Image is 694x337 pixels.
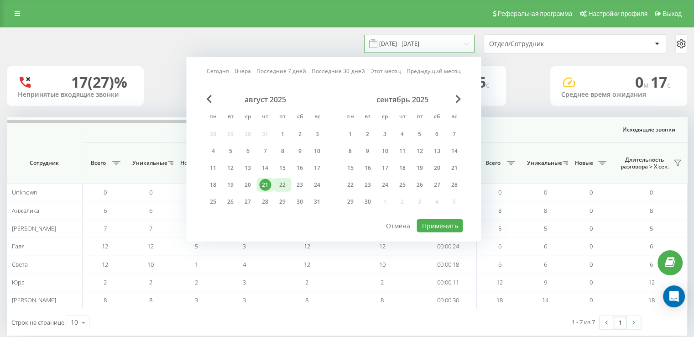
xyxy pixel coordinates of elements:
span: 12 [304,242,310,250]
span: 3 [243,242,246,250]
span: Длительность разговора > Х сек. [618,156,671,170]
div: 11 [396,145,408,157]
span: 10 [379,260,386,269]
span: 6 [650,260,653,269]
div: пн 8 сент. 2025 г. [341,144,359,158]
abbr: пятница [276,111,289,124]
div: 20 [242,179,254,191]
span: 8 [498,206,501,215]
div: вс 28 сент. 2025 г. [445,178,463,192]
div: 8 [344,145,356,157]
span: Галя [12,242,25,250]
span: 12 [147,242,154,250]
div: ср 20 авг. 2025 г. [239,178,256,192]
div: пн 25 авг. 2025 г. [204,195,222,209]
span: Реферальная программа [497,10,572,17]
span: Unknown [12,188,37,196]
div: Среднее время ожидания [561,91,676,99]
abbr: воскресенье [447,111,461,124]
div: сб 27 сент. 2025 г. [428,178,445,192]
div: 22 [277,179,288,191]
div: вт 9 сент. 2025 г. [359,144,376,158]
button: Применить [417,219,463,232]
span: Настройки профиля [588,10,647,17]
div: ср 6 авг. 2025 г. [239,144,256,158]
div: 25 [396,179,408,191]
div: вс 7 сент. 2025 г. [445,127,463,141]
td: 00:00:11 [420,274,477,291]
a: Сегодня [207,67,229,75]
abbr: понедельник [343,111,357,124]
div: ср 17 сент. 2025 г. [376,161,393,175]
abbr: суббота [293,111,307,124]
span: 7 [149,224,152,232]
span: 6 [104,206,107,215]
span: 6 [650,242,653,250]
div: 14 [259,162,271,174]
span: 0 [590,242,593,250]
div: чт 21 авг. 2025 г. [256,178,274,192]
div: 26 [413,179,425,191]
div: вс 14 сент. 2025 г. [445,144,463,158]
div: 18 [396,162,408,174]
span: 18 [496,296,503,304]
span: 8 [650,206,653,215]
span: c [486,80,490,90]
div: 12 [413,145,425,157]
div: 17 [379,162,391,174]
span: 9 [544,278,547,286]
span: Всего [481,159,504,167]
abbr: среда [241,111,255,124]
abbr: суббота [430,111,444,124]
div: сб 13 сент. 2025 г. [428,144,445,158]
a: Вчера [235,67,251,75]
div: 15 [344,162,356,174]
div: вт 26 авг. 2025 г. [222,195,239,209]
div: сб 6 сент. 2025 г. [428,127,445,141]
button: Отмена [381,219,415,232]
div: 3 [379,128,391,140]
span: 0 [590,278,593,286]
div: пн 22 сент. 2025 г. [341,178,359,192]
div: пт 29 авг. 2025 г. [274,195,291,209]
span: 8 [149,296,152,304]
span: 18 [648,296,655,304]
span: 10 [147,260,154,269]
abbr: вторник [224,111,237,124]
abbr: воскресенье [310,111,324,124]
div: сб 16 авг. 2025 г. [291,161,308,175]
span: Новые [178,159,201,167]
div: пн 4 авг. 2025 г. [204,144,222,158]
div: 2 [294,128,306,140]
div: сб 23 авг. 2025 г. [291,178,308,192]
div: вт 19 авг. 2025 г. [222,178,239,192]
div: 17 [311,162,323,174]
span: [PERSON_NAME] [12,224,56,232]
span: 0 [590,224,593,232]
span: 2 [195,278,198,286]
div: вс 3 авг. 2025 г. [308,127,326,141]
div: 11 [207,162,219,174]
div: 12 [224,162,236,174]
div: 1 - 7 из 7 [572,317,595,326]
span: 6 [544,260,547,269]
a: Предыдущий месяц [406,67,460,75]
span: 6 [149,206,152,215]
span: 0 [635,72,651,92]
span: Уникальные [132,159,165,167]
div: 27 [242,196,254,208]
span: 5 [195,242,198,250]
div: ср 10 сент. 2025 г. [376,144,393,158]
span: c [667,80,671,90]
span: Уникальные [527,159,560,167]
span: Новые [573,159,595,167]
div: 2 [361,128,373,140]
span: 6 [498,260,501,269]
div: 16 [361,162,373,174]
span: 12 [304,260,310,269]
div: 10 [71,318,78,327]
div: 23 [361,179,373,191]
div: 13 [431,145,443,157]
div: 19 [413,162,425,174]
div: 18 [207,179,219,191]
